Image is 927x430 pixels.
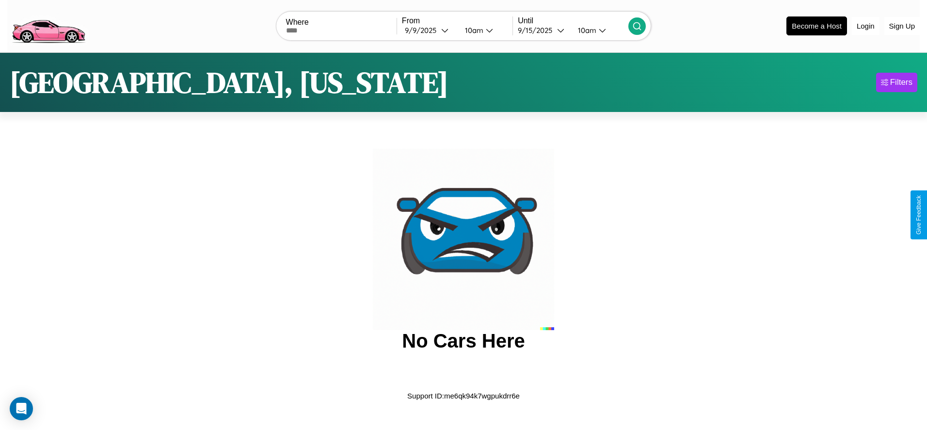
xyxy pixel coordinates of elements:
div: Give Feedback [915,195,922,235]
p: Support ID: me6qk94k7wgpukdrr6e [407,389,520,402]
button: Sign Up [884,17,920,35]
button: Login [852,17,879,35]
div: Filters [890,78,912,87]
div: 10am [460,26,486,35]
img: car [373,149,554,330]
h1: [GEOGRAPHIC_DATA], [US_STATE] [10,63,448,102]
label: Where [286,18,397,27]
div: 9 / 15 / 2025 [518,26,557,35]
button: 10am [570,25,628,35]
div: Open Intercom Messenger [10,397,33,420]
label: Until [518,16,628,25]
button: Filters [876,73,917,92]
img: logo [7,5,89,46]
button: 9/9/2025 [402,25,457,35]
div: 10am [573,26,599,35]
h2: No Cars Here [402,330,525,352]
label: From [402,16,512,25]
div: 9 / 9 / 2025 [405,26,441,35]
button: 10am [457,25,512,35]
button: Become a Host [786,16,847,35]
